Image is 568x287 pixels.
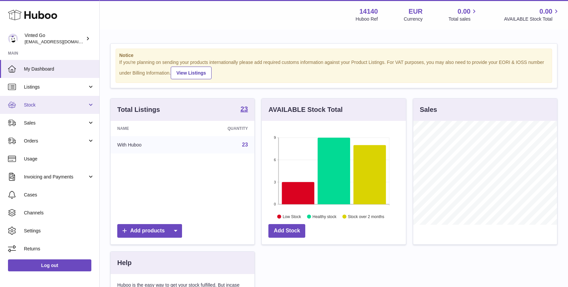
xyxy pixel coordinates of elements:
[24,210,94,216] span: Channels
[24,66,94,72] span: My Dashboard
[504,7,560,22] a: 0.00 AVAILABLE Stock Total
[240,106,248,112] strong: 23
[283,214,301,219] text: Low Stock
[404,16,423,22] div: Currency
[274,158,276,162] text: 6
[420,105,437,114] h3: Sales
[24,138,87,144] span: Orders
[539,7,552,16] span: 0.00
[24,156,94,162] span: Usage
[409,7,423,16] strong: EUR
[117,224,182,238] a: Add products
[458,7,471,16] span: 0.00
[274,136,276,140] text: 9
[117,105,160,114] h3: Total Listings
[268,224,305,238] a: Add Stock
[24,192,94,198] span: Cases
[24,102,87,108] span: Stock
[348,214,384,219] text: Stock over 2 months
[448,16,478,22] span: Total sales
[119,59,548,79] div: If you're planning on sending your products internationally please add required customs informati...
[25,39,98,44] span: [EMAIL_ADDRESS][DOMAIN_NAME]
[111,121,187,136] th: Name
[24,228,94,234] span: Settings
[504,16,560,22] span: AVAILABLE Stock Total
[240,106,248,114] a: 23
[359,7,378,16] strong: 14140
[8,34,18,44] img: giedre.bartusyte@vinted.com
[24,174,87,180] span: Invoicing and Payments
[274,202,276,206] text: 0
[24,84,87,90] span: Listings
[111,136,187,153] td: With Huboo
[117,258,132,267] h3: Help
[187,121,255,136] th: Quantity
[24,120,87,126] span: Sales
[448,7,478,22] a: 0.00 Total sales
[8,259,91,271] a: Log out
[356,16,378,22] div: Huboo Ref
[268,105,342,114] h3: AVAILABLE Stock Total
[25,32,84,45] div: Vinted Go
[24,246,94,252] span: Returns
[119,52,548,59] strong: Notice
[313,214,337,219] text: Healthy stock
[242,142,248,147] a: 23
[274,180,276,184] text: 3
[171,67,212,79] a: View Listings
